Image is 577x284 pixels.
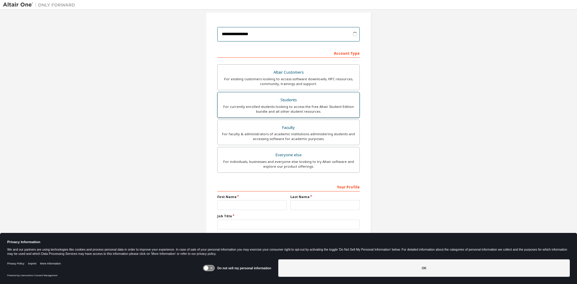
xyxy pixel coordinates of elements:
[217,194,287,199] label: First Name
[221,159,356,169] div: For individuals, businesses and everyone else looking to try Altair software and explore our prod...
[3,2,78,8] img: Altair One
[221,132,356,141] div: For faculty & administrators of academic institutions administering students and accessing softwa...
[221,124,356,132] div: Faculty
[221,104,356,114] div: For currently enrolled students looking to access the free Altair Student Edition bundle and all ...
[221,77,356,86] div: For existing customers looking to access software downloads, HPC resources, community, trainings ...
[221,151,356,159] div: Everyone else
[221,68,356,77] div: Altair Customers
[217,214,360,218] label: Job Title
[221,96,356,104] div: Students
[217,182,360,191] div: Your Profile
[290,194,360,199] label: Last Name
[217,48,360,58] div: Account Type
